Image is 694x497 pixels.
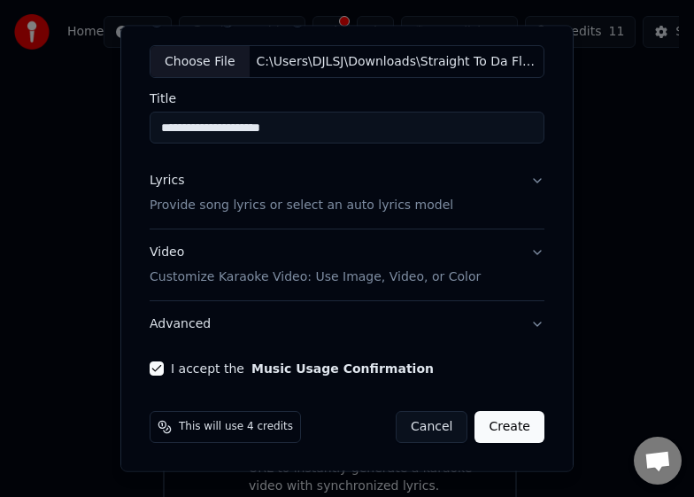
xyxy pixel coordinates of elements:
div: Choose File [150,45,250,77]
button: Cancel [396,411,467,443]
p: Customize Karaoke Video: Use Image, Video, or Color [150,268,481,286]
div: Video [150,244,481,286]
span: This will use 4 credits [179,420,293,434]
div: C:\Users\DJLSJ\Downloads\Straight To Da Floor 2.mp3 [250,52,544,70]
label: I accept the [171,362,434,375]
div: Lyrics [150,172,184,190]
button: LyricsProvide song lyrics or select an auto lyrics model [150,158,544,229]
label: Video [242,13,276,26]
label: Audio [171,13,206,26]
button: Create [474,411,544,443]
p: Provide song lyrics or select an auto lyrics model [150,197,453,214]
label: Title [150,92,544,105]
button: VideoCustomize Karaoke Video: Use Image, Video, or Color [150,229,544,300]
label: URL [312,13,336,26]
button: I accept the [251,362,434,375]
button: Advanced [150,301,544,347]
